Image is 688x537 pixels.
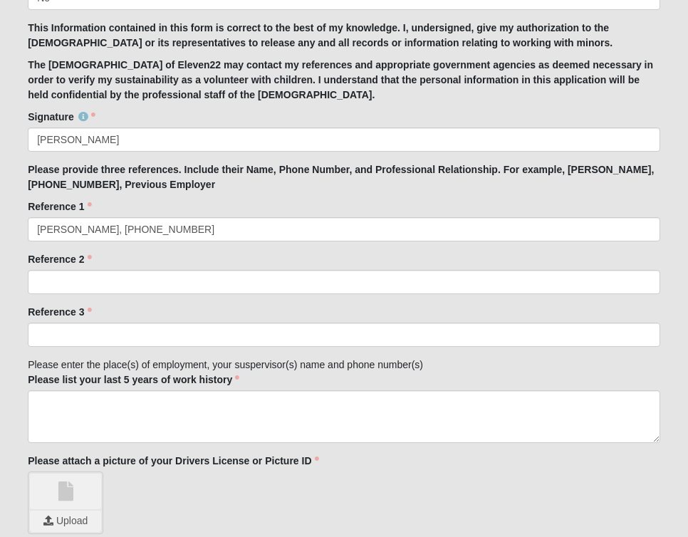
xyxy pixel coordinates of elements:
label: Please attach a picture of your Drivers License or Picture ID [28,454,318,468]
strong: The [DEMOGRAPHIC_DATA] of Eleven22 may contact my references and appropriate government agencies ... [28,59,653,100]
label: Reference 2 [28,252,91,266]
label: Reference 1 [28,199,91,214]
strong: Please provide three references. Include their Name, Phone Number, and Professional Relationship.... [28,164,654,190]
label: Signature [28,110,95,124]
strong: This Information contained in this form is correct to the best of my knowledge. I, undersigned, g... [28,22,613,48]
label: Reference 3 [28,305,91,319]
label: Please list your last 5 years of work history [28,372,239,387]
